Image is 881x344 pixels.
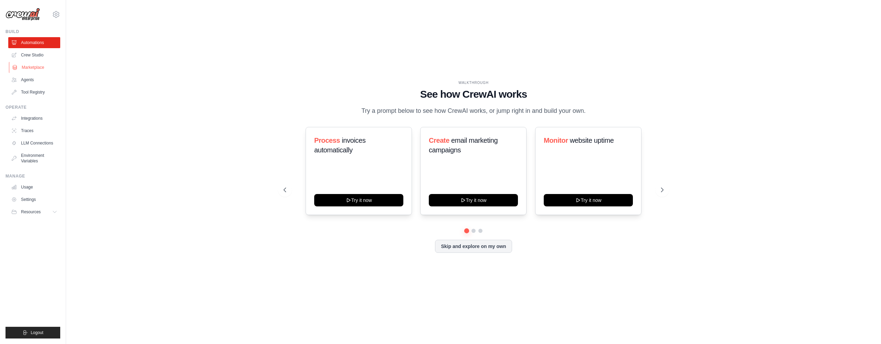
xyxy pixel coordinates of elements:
[358,106,589,116] p: Try a prompt below to see how CrewAI works, or jump right in and build your own.
[8,206,60,217] button: Resources
[429,137,498,154] span: email marketing campaigns
[284,80,664,85] div: WALKTHROUGH
[6,327,60,338] button: Logout
[8,87,60,98] a: Tool Registry
[9,62,61,73] a: Marketplace
[314,194,403,206] button: Try it now
[8,50,60,61] a: Crew Studio
[429,137,449,144] span: Create
[8,125,60,136] a: Traces
[8,37,60,48] a: Automations
[8,150,60,166] a: Environment Variables
[8,182,60,193] a: Usage
[8,74,60,85] a: Agents
[429,194,518,206] button: Try it now
[6,105,60,110] div: Operate
[544,194,633,206] button: Try it now
[570,137,614,144] span: website uptime
[544,137,568,144] span: Monitor
[8,138,60,149] a: LLM Connections
[6,29,60,34] div: Build
[31,330,43,335] span: Logout
[21,209,41,215] span: Resources
[8,113,60,124] a: Integrations
[284,88,664,100] h1: See how CrewAI works
[435,240,512,253] button: Skip and explore on my own
[8,194,60,205] a: Settings
[6,8,40,21] img: Logo
[314,137,340,144] span: Process
[6,173,60,179] div: Manage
